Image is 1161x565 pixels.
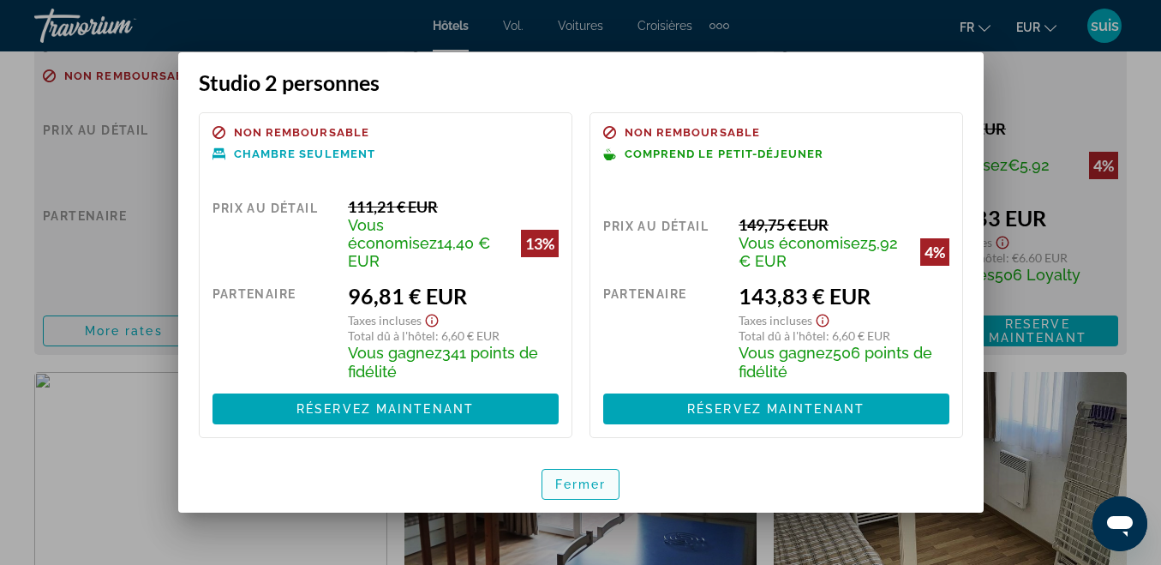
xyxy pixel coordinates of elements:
font: 14,40 € EUR [348,234,490,270]
font: Vous économisez [739,234,868,252]
font: Comprend le petit-déjeuner [625,147,824,160]
font: Taxes incluses [348,313,422,328]
font: 96,81 € EUR [348,283,467,309]
font: 5,92 € EUR [739,234,898,270]
button: Réservez maintenant [212,394,559,424]
font: Fermer [555,478,607,491]
font: Total dû à l'hôtel [739,328,826,343]
font: Chambre seulement [234,147,376,160]
button: Afficher l'avis de non-responsabilité concernant les taxes et les frais [812,309,833,328]
font: 143,83 € EUR [739,283,871,309]
font: Taxes incluses [739,313,812,328]
font: Vous gagnez [739,344,833,362]
font: Studio 2 personnes [199,69,380,95]
font: Vous gagnez [348,344,442,362]
font: 341 points de fidélité [348,344,538,381]
font: Réservez maintenant [687,402,865,416]
font: Non remboursable [234,126,370,139]
button: Fermer [542,469,620,500]
font: : 6,60 € EUR [435,328,500,343]
font: : 6,60 € EUR [826,328,890,343]
font: Réservez maintenant [296,402,474,416]
font: Partenaire [603,287,687,301]
button: Réservez maintenant [603,394,949,424]
button: Afficher l'avis de non-responsabilité concernant les taxes et les frais [422,309,442,328]
font: 111,21 € EUR [348,197,438,216]
font: 4% [925,243,945,261]
font: Partenaire [212,287,296,301]
font: 13% [525,234,554,253]
font: 149,75 € EUR [739,215,829,234]
font: Prix ​​au détail [212,201,319,215]
font: Non remboursable [625,126,761,139]
iframe: Bouton de lancement de la fenêtre de messagerie [1092,496,1147,551]
font: Prix ​​au détail [603,219,709,233]
font: 506 points de fidélité [739,344,932,381]
font: Vous économisez [348,216,437,252]
font: Total dû à l'hôtel [348,328,435,343]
